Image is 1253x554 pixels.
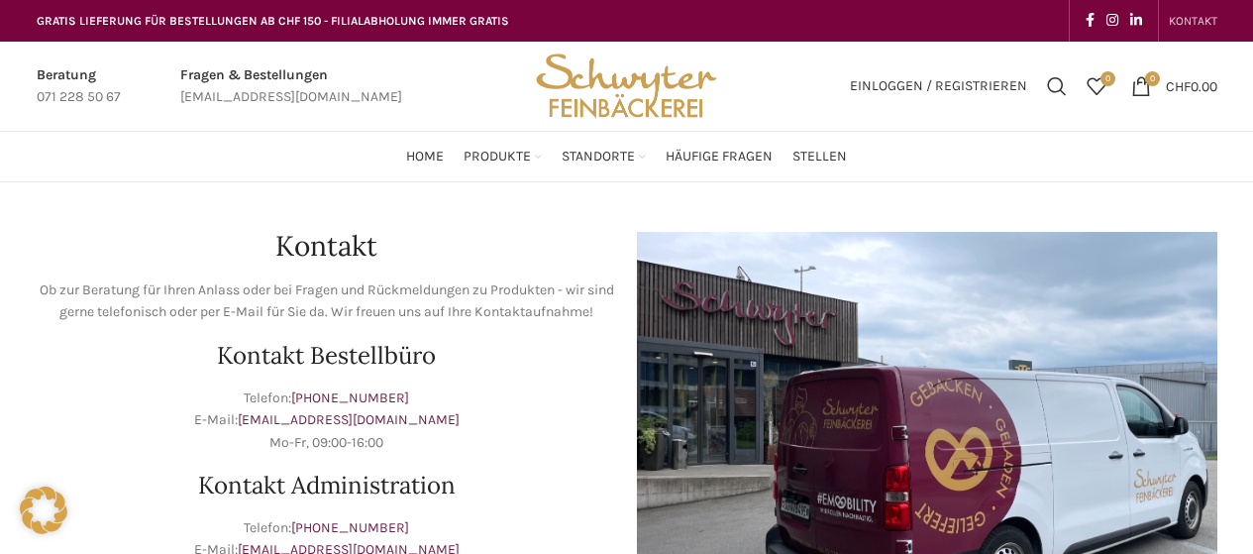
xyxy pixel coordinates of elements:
[37,64,121,109] a: Infobox link
[406,148,444,166] span: Home
[850,79,1027,93] span: Einloggen / Registrieren
[1145,71,1160,86] span: 0
[291,389,409,406] a: [PHONE_NUMBER]
[666,137,773,176] a: Häufige Fragen
[291,519,409,536] a: [PHONE_NUMBER]
[1166,77,1191,94] span: CHF
[529,76,723,93] a: Site logo
[1121,66,1227,106] a: 0 CHF0.00
[464,148,531,166] span: Produkte
[1080,7,1100,35] a: Facebook social link
[37,14,509,28] span: GRATIS LIEFERUNG FÜR BESTELLUNGEN AB CHF 150 - FILIALABHOLUNG IMMER GRATIS
[37,344,617,368] h2: Kontakt Bestellbüro
[1169,1,1217,41] a: KONTAKT
[666,148,773,166] span: Häufige Fragen
[1159,1,1227,41] div: Secondary navigation
[464,137,542,176] a: Produkte
[238,411,460,428] a: [EMAIL_ADDRESS][DOMAIN_NAME]
[1100,7,1124,35] a: Instagram social link
[1037,66,1077,106] a: Suchen
[180,64,402,109] a: Infobox link
[529,42,723,131] img: Bäckerei Schwyter
[1100,71,1115,86] span: 0
[1166,77,1217,94] bdi: 0.00
[27,137,1227,176] div: Main navigation
[562,137,646,176] a: Standorte
[840,66,1037,106] a: Einloggen / Registrieren
[792,148,847,166] span: Stellen
[37,279,617,324] p: Ob zur Beratung für Ihren Anlass oder bei Fragen und Rückmeldungen zu Produkten - wir sind gerne ...
[37,474,617,498] h2: Kontakt Administration
[562,148,635,166] span: Standorte
[1077,66,1116,106] a: 0
[406,137,444,176] a: Home
[37,388,617,454] p: Telefon: E-Mail: Mo-Fr, 09:00-16:00
[1169,14,1217,28] span: KONTAKT
[37,232,617,260] h1: Kontakt
[792,137,847,176] a: Stellen
[1124,7,1148,35] a: Linkedin social link
[1077,66,1116,106] div: Meine Wunschliste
